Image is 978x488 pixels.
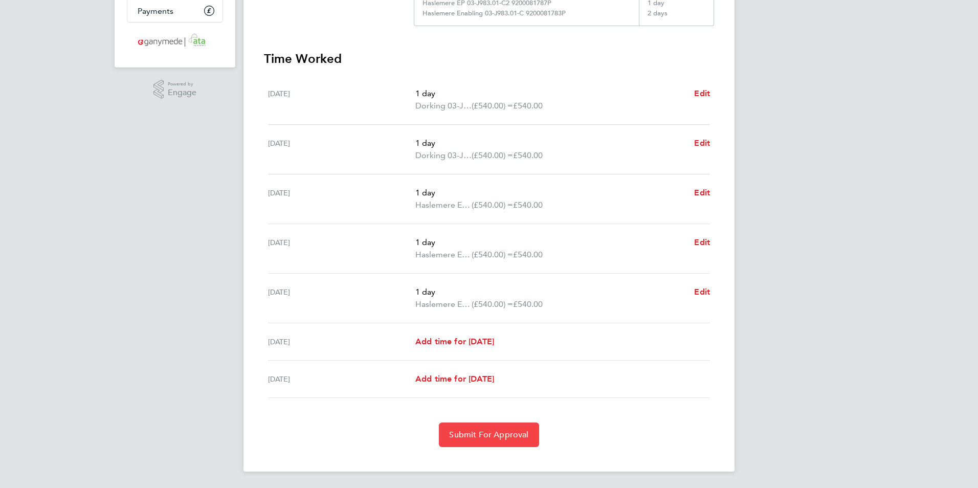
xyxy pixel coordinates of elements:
[694,138,710,148] span: Edit
[513,101,543,110] span: £540.00
[415,236,686,249] p: 1 day
[439,423,539,447] button: Submit For Approval
[268,286,415,310] div: [DATE]
[268,87,415,112] div: [DATE]
[694,188,710,197] span: Edit
[415,374,494,384] span: Add time for [DATE]
[472,150,513,160] span: (£540.00) =
[415,137,686,149] p: 1 day
[472,250,513,259] span: (£540.00) =
[135,33,215,49] img: ganymedesolutions-logo-retina.png
[268,236,415,261] div: [DATE]
[694,87,710,100] a: Edit
[472,299,513,309] span: (£540.00) =
[168,88,196,97] span: Engage
[415,286,686,298] p: 1 day
[268,373,415,385] div: [DATE]
[513,150,543,160] span: £540.00
[694,137,710,149] a: Edit
[264,51,714,67] h3: Time Worked
[138,6,173,16] span: Payments
[423,9,566,17] div: Haslemere Enabling 03-J983.01-C 9200081783P
[268,187,415,211] div: [DATE]
[694,88,710,98] span: Edit
[472,200,513,210] span: (£540.00) =
[415,249,472,261] span: Haslemere Enabling 03-J983.01-C 9200081783P
[694,236,710,249] a: Edit
[694,287,710,297] span: Edit
[415,337,494,346] span: Add time for [DATE]
[415,298,472,310] span: Haslemere Enabling 03-J983.01-C 9200081783P
[415,373,494,385] a: Add time for [DATE]
[472,101,513,110] span: (£540.00) =
[415,87,686,100] p: 1 day
[694,237,710,247] span: Edit
[694,286,710,298] a: Edit
[694,187,710,199] a: Edit
[127,33,223,49] a: Go to home page
[513,200,543,210] span: £540.00
[268,137,415,162] div: [DATE]
[513,299,543,309] span: £540.00
[513,250,543,259] span: £540.00
[268,336,415,348] div: [DATE]
[415,187,686,199] p: 1 day
[415,336,494,348] a: Add time for [DATE]
[639,9,714,26] div: 2 days
[449,430,528,440] span: Submit For Approval
[415,149,472,162] span: Dorking 03-J982.01-C 9200081784P
[415,100,472,112] span: Dorking 03-J982.01-C 9200081784P
[415,199,472,211] span: Haslemere EP 03-J983.01-C2 9200081787P
[153,80,197,99] a: Powered byEngage
[168,80,196,88] span: Powered by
